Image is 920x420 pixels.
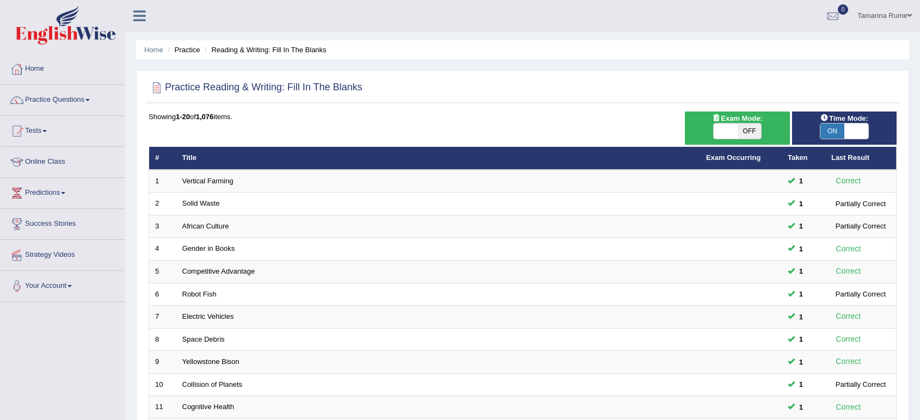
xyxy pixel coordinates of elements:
[831,379,890,390] div: Partially Correct
[196,113,214,121] b: 1,076
[831,220,890,232] div: Partially Correct
[831,333,866,345] div: Correct
[149,283,176,306] td: 6
[182,177,234,185] a: Vertical Farming
[831,175,866,187] div: Correct
[795,288,807,300] span: You can still take this question
[149,193,176,215] td: 2
[149,351,176,374] td: 9
[182,222,229,230] a: African Culture
[831,310,866,323] div: Correct
[831,243,866,255] div: Correct
[708,113,766,124] span: Exam Mode:
[149,238,176,261] td: 4
[795,198,807,209] span: You can still take this question
[820,123,844,139] span: ON
[825,147,897,170] th: Last Result
[182,380,243,388] a: Collision of Planets
[685,112,789,145] div: Show exams occurring in exams
[1,271,125,298] a: Your Account
[202,45,326,55] li: Reading & Writing: Fill In The Blanks
[795,402,807,413] span: You can still take this question
[1,209,125,236] a: Success Stories
[795,265,807,277] span: You can still take this question
[795,379,807,390] span: You can still take this question
[176,147,700,170] th: Title
[738,123,762,139] span: OFF
[182,199,220,207] a: Solid Waste
[782,147,825,170] th: Taken
[182,290,217,298] a: Robot Fish
[182,312,234,320] a: Electric Vehicles
[176,113,190,121] b: 1-20
[149,112,897,122] div: Showing of items.
[831,355,866,368] div: Correct
[1,147,125,174] a: Online Class
[795,356,807,368] span: You can still take this question
[706,153,760,162] a: Exam Occurring
[149,306,176,329] td: 7
[149,396,176,419] td: 11
[182,357,240,366] a: Yellowstone Bison
[149,79,363,96] h2: Practice Reading & Writing: Fill In The Blanks
[149,373,176,396] td: 10
[1,54,125,81] a: Home
[795,220,807,232] span: You can still take this question
[795,333,807,345] span: You can still take this question
[149,147,176,170] th: #
[831,198,890,209] div: Partially Correct
[1,85,125,112] a: Practice Questions
[149,170,176,193] td: 1
[838,4,849,15] span: 0
[165,45,200,55] li: Practice
[795,311,807,323] span: You can still take this question
[182,335,225,343] a: Space Debris
[149,215,176,238] td: 3
[831,288,890,300] div: Partially Correct
[816,113,873,124] span: Time Mode:
[831,401,866,413] div: Correct
[795,243,807,255] span: You can still take this question
[144,46,163,54] a: Home
[1,240,125,267] a: Strategy Videos
[182,403,234,411] a: Cognitive Health
[149,261,176,283] td: 5
[182,244,235,252] a: Gender in Books
[1,178,125,205] a: Predictions
[149,328,176,351] td: 8
[182,267,255,275] a: Competitive Advantage
[831,265,866,277] div: Correct
[1,116,125,143] a: Tests
[795,175,807,187] span: You can still take this question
